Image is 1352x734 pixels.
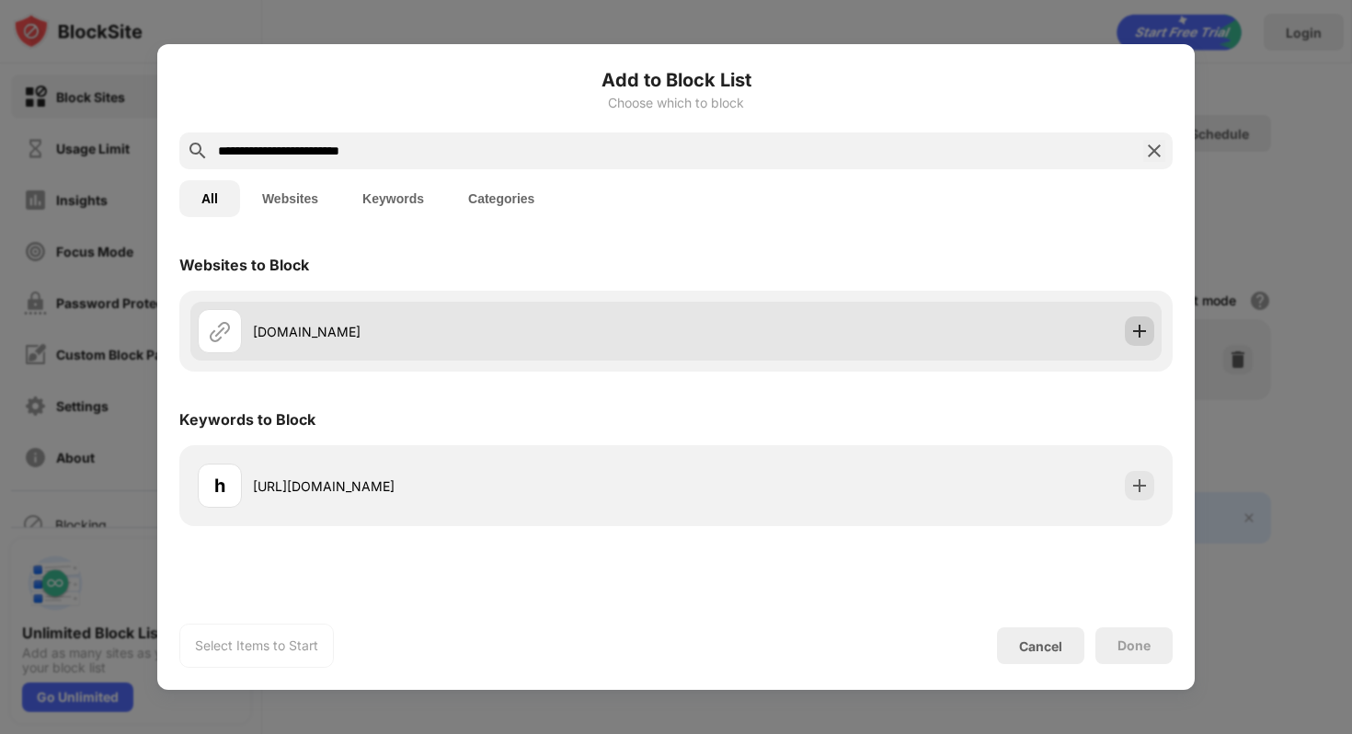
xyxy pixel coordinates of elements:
[179,66,1173,94] h6: Add to Block List
[253,322,676,341] div: [DOMAIN_NAME]
[209,320,231,342] img: url.svg
[179,96,1173,110] div: Choose which to block
[240,180,340,217] button: Websites
[446,180,556,217] button: Categories
[253,476,676,496] div: [URL][DOMAIN_NAME]
[179,410,315,429] div: Keywords to Block
[214,472,225,499] div: h
[179,180,240,217] button: All
[1019,638,1062,654] div: Cancel
[187,140,209,162] img: search.svg
[179,256,309,274] div: Websites to Block
[1117,638,1151,653] div: Done
[195,637,318,655] div: Select Items to Start
[1143,140,1165,162] img: search-close
[340,180,446,217] button: Keywords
